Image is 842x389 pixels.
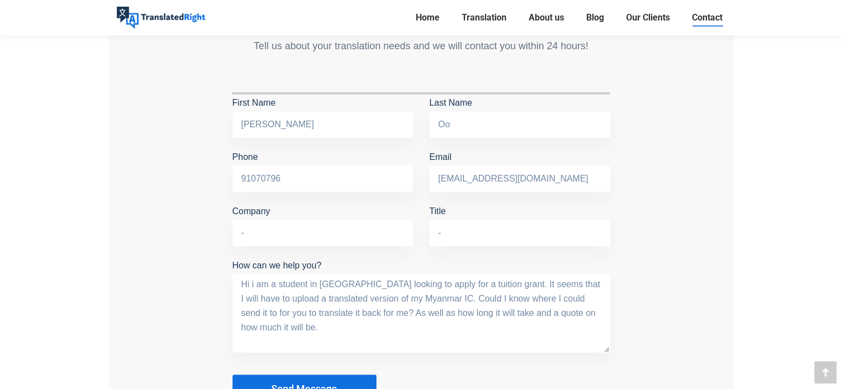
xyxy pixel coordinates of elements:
[623,10,673,25] a: Our Clients
[626,12,670,23] span: Our Clients
[233,98,413,129] label: First Name
[416,12,440,23] span: Home
[430,220,610,246] input: Title
[583,10,607,25] a: Blog
[689,10,726,25] a: Contact
[412,10,443,25] a: Home
[525,10,567,25] a: About us
[233,274,610,352] textarea: How can we help you?
[233,206,413,237] label: Company
[233,261,610,287] label: How can we help you?
[233,38,610,54] div: Tell us about your translation needs and we will contact you within 24 hours!
[233,165,413,192] input: Phone
[692,12,722,23] span: Contact
[233,220,413,246] input: Company
[430,206,610,237] label: Title
[430,152,610,183] label: Email
[529,12,564,23] span: About us
[586,12,604,23] span: Blog
[430,111,610,138] input: Last Name
[117,7,205,29] img: Translated Right
[233,152,413,183] label: Phone
[233,111,413,138] input: First Name
[462,12,507,23] span: Translation
[430,98,610,129] label: Last Name
[430,165,610,192] input: Email
[458,10,510,25] a: Translation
